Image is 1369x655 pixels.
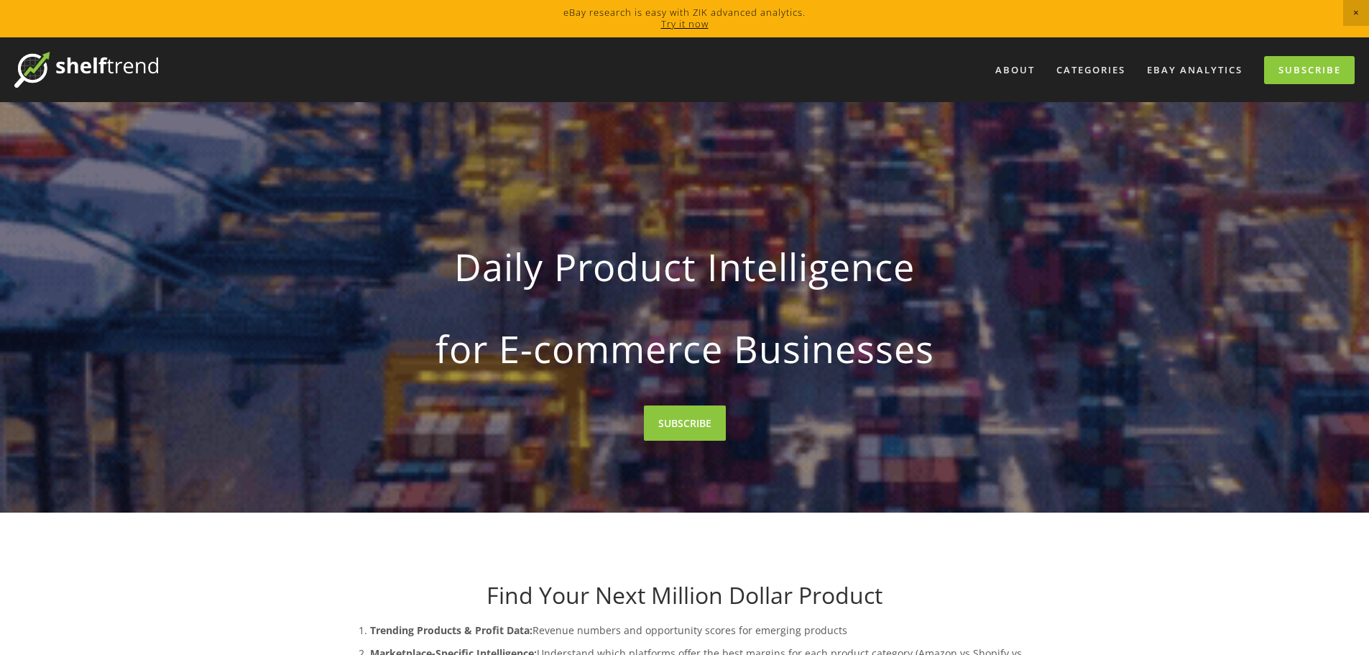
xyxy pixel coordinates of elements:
a: eBay Analytics [1138,58,1252,82]
strong: Trending Products & Profit Data: [370,623,533,637]
strong: for E-commerce Businesses [364,315,1005,383]
a: About [986,58,1044,82]
a: SUBSCRIBE [644,406,726,441]
h1: Find Your Next Million Dollar Product [341,582,1028,609]
div: Categories [1047,58,1135,82]
p: Revenue numbers and opportunity scores for emerging products [370,621,1028,639]
a: Try it now [661,17,709,30]
strong: Daily Product Intelligence [364,233,1005,301]
img: ShelfTrend [14,52,158,88]
a: Subscribe [1264,56,1355,84]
